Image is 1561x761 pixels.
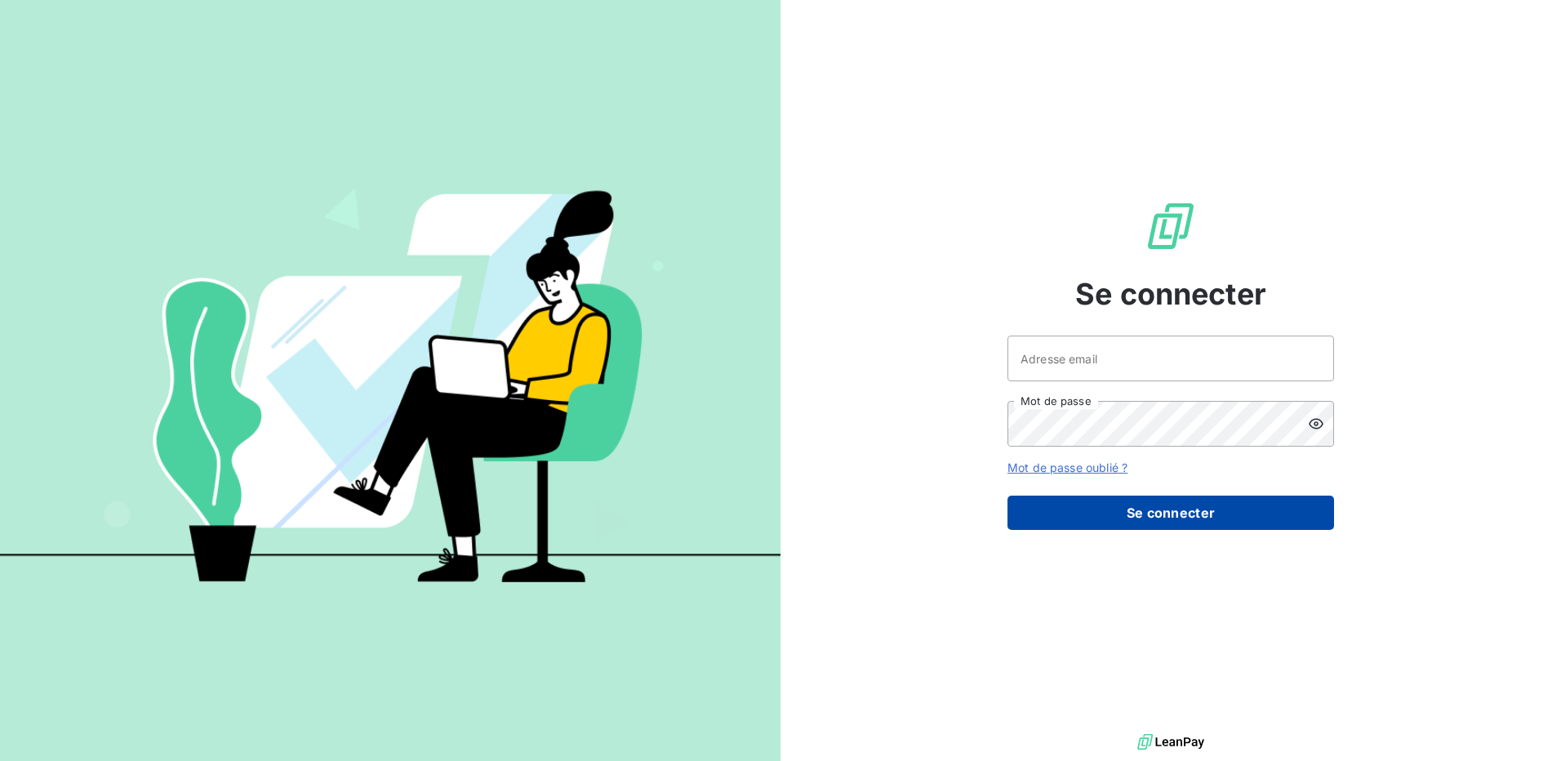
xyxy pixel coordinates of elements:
[1007,496,1334,530] button: Se connecter
[1075,272,1266,316] span: Se connecter
[1145,200,1197,252] img: Logo LeanPay
[1007,461,1127,474] a: Mot de passe oublié ?
[1007,336,1334,381] input: placeholder
[1137,730,1204,754] img: logo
